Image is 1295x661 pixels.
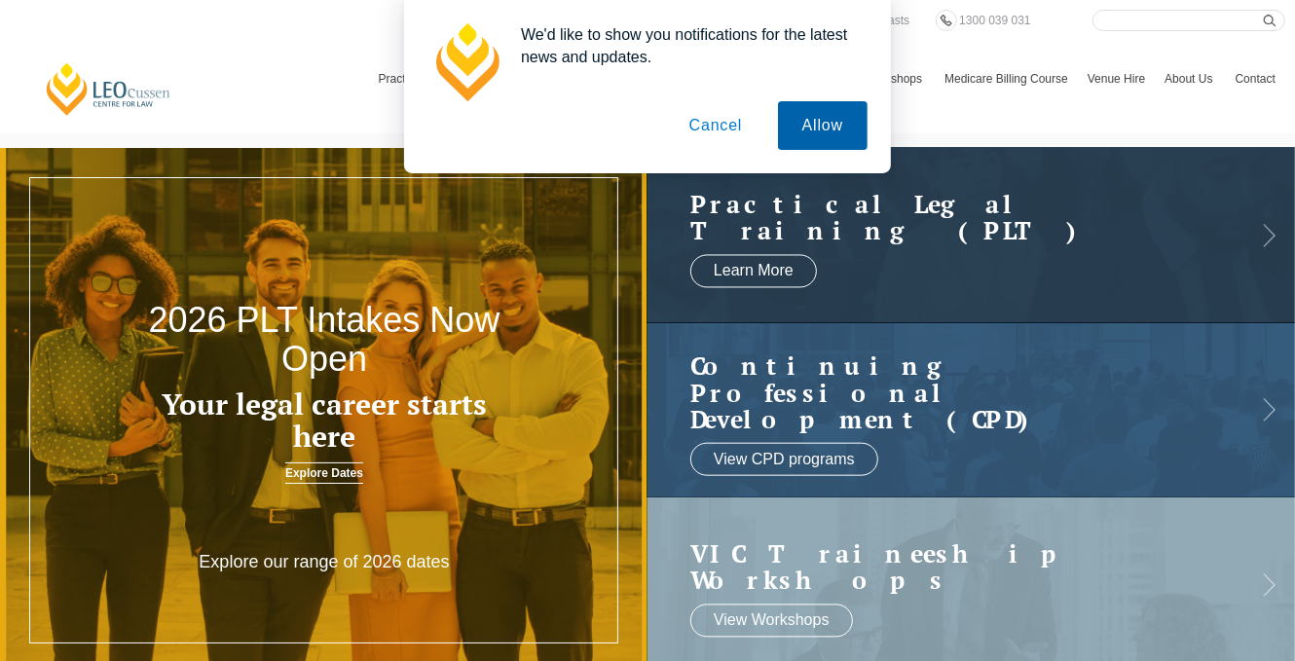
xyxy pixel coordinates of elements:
h2: Continuing Professional Development (CPD) [690,352,1213,433]
h3: Your legal career starts here [129,388,519,453]
a: Learn More [690,254,817,287]
div: We'd like to show you notifications for the latest news and updates. [505,23,868,68]
a: VIC Traineeship Workshops [690,540,1213,594]
img: notification icon [427,23,505,101]
a: Explore Dates [285,462,363,484]
a: Practical LegalTraining (PLT) [690,191,1213,244]
button: Cancel [665,101,767,150]
button: Allow [778,101,868,150]
h2: Practical Legal Training (PLT) [690,191,1213,244]
a: Continuing ProfessionalDevelopment (CPD) [690,352,1213,433]
h2: 2026 PLT Intakes Now Open [129,301,519,378]
p: Explore our range of 2026 dates [195,551,454,573]
a: View Workshops [690,604,853,637]
a: View CPD programs [690,443,878,476]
